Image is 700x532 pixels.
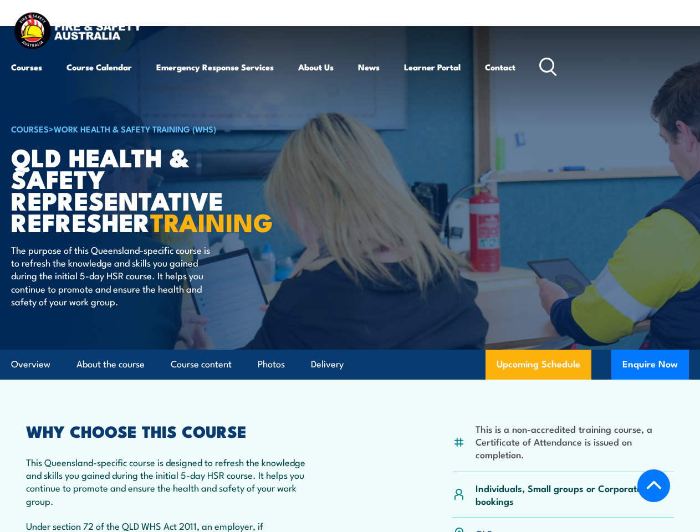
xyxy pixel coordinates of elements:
[150,202,273,241] strong: TRAINING
[26,423,307,438] h2: WHY CHOOSE THIS COURSE
[67,54,132,80] a: Course Calendar
[54,122,216,135] a: Work Health & Safety Training (WHS)
[11,122,285,135] h6: >
[76,350,145,379] a: About the course
[26,456,307,508] p: This Queensland-specific course is designed to refresh the knowledge and skills you gained during...
[171,350,232,379] a: Course content
[11,54,42,80] a: Courses
[358,54,380,80] a: News
[611,350,689,380] button: Enquire Now
[11,350,50,379] a: Overview
[485,54,515,80] a: Contact
[258,350,285,379] a: Photos
[298,54,334,80] a: About Us
[11,243,213,308] p: The purpose of this Queensland-specific course is to refresh the knowledge and skills you gained ...
[11,122,49,135] a: COURSES
[11,146,285,233] h1: QLD Health & Safety Representative Refresher
[311,350,344,379] a: Delivery
[156,54,274,80] a: Emergency Response Services
[486,350,591,380] a: Upcoming Schedule
[476,482,674,508] p: Individuals, Small groups or Corporate bookings
[476,422,674,461] li: This is a non-accredited training course, a Certificate of Attendance is issued on completion.
[404,54,461,80] a: Learner Portal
